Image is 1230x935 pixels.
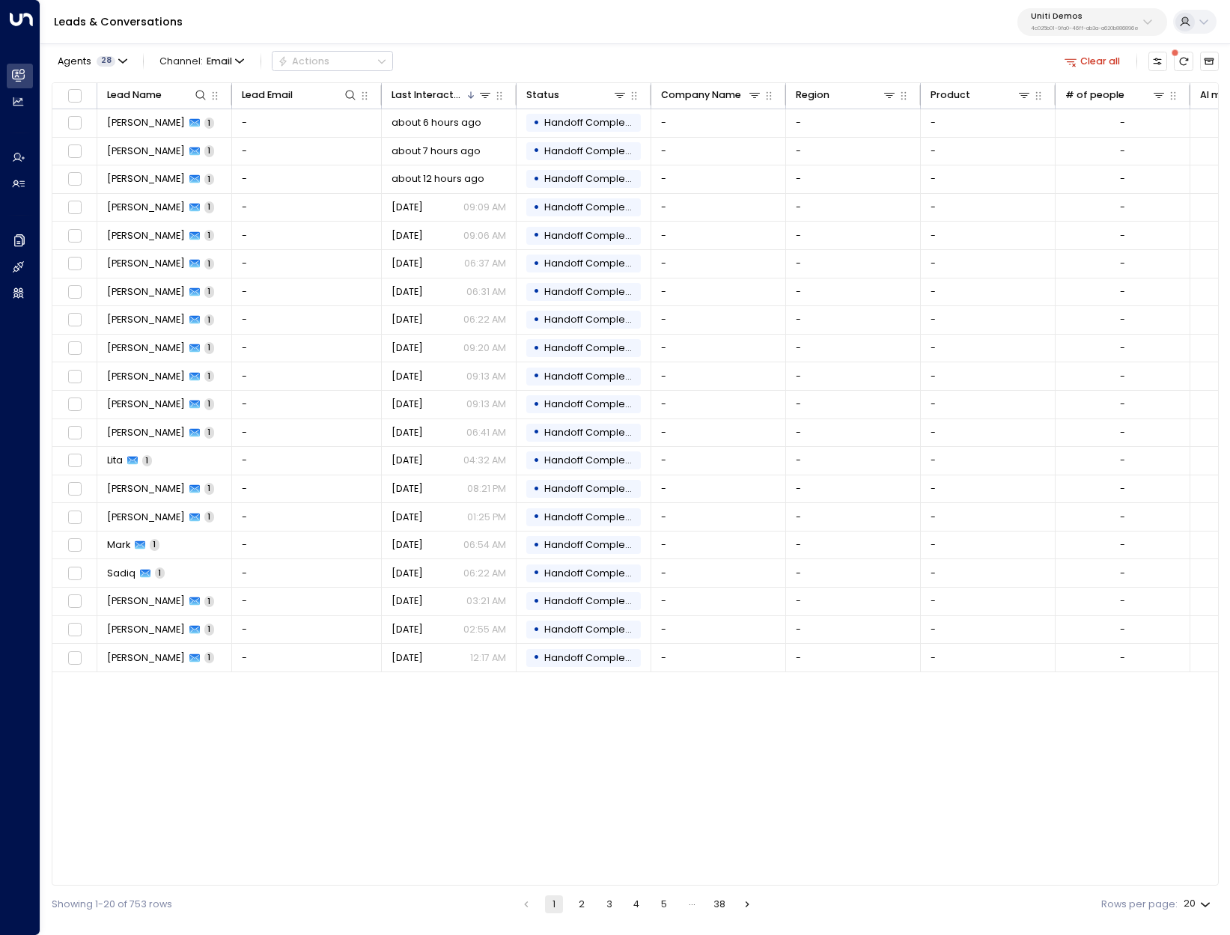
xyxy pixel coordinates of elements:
span: Toggle select row [66,452,83,469]
div: - [1120,144,1125,158]
td: - [786,362,921,390]
td: - [651,250,786,278]
span: Aug 08, 2025 [392,567,423,580]
td: - [651,306,786,334]
div: - [1120,623,1125,636]
span: Toggle select row [66,199,83,216]
span: 1 [204,652,214,663]
td: - [232,194,382,222]
span: Handoff Completed [544,313,642,326]
span: Toggle select row [66,115,83,132]
span: 1 [150,539,159,550]
td: - [786,194,921,222]
td: - [786,335,921,362]
td: - [232,278,382,306]
td: - [232,475,382,503]
span: Yesterday [392,257,423,270]
td: - [786,222,921,249]
span: 1 [204,145,214,156]
span: John Doe [107,594,185,608]
span: Handoff Completed [544,116,642,129]
span: Toggle select row [66,368,83,385]
div: • [533,112,540,135]
td: - [232,335,382,362]
p: 09:13 AM [466,370,506,383]
div: • [533,139,540,162]
div: • [533,618,540,642]
div: Lead Email [242,87,293,103]
div: • [533,478,540,501]
p: 06:22 AM [463,313,506,326]
div: Last Interacted [392,87,466,103]
div: Region [796,87,829,103]
span: Aug 08, 2025 [392,538,423,552]
td: - [232,588,382,615]
div: - [1120,511,1125,524]
div: Showing 1-20 of 753 rows [52,898,172,912]
td: - [786,503,921,531]
td: - [232,362,382,390]
div: - [1120,116,1125,130]
div: Lead Name [107,87,209,103]
button: Customize [1148,52,1167,70]
td: - [651,588,786,615]
span: Mike [107,116,185,130]
span: Aug 08, 2025 [392,482,423,496]
td: - [786,109,921,137]
td: - [232,419,382,447]
span: Toggle select row [66,565,83,582]
div: Lead Email [242,87,359,103]
div: # of people [1065,87,1124,103]
div: Button group with a nested menu [272,51,393,71]
span: Handoff Completed [544,426,642,439]
button: Actions [272,51,393,71]
td: - [921,475,1056,503]
td: - [651,644,786,671]
div: Product [931,87,1032,103]
div: Actions [278,55,329,67]
td: - [651,447,786,475]
div: • [533,421,540,444]
span: Aug 09, 2025 [392,398,423,411]
nav: pagination navigation [517,895,756,913]
button: Uniti Demos4c025b01-9fa0-46ff-ab3a-a620b886896e [1017,8,1167,36]
span: Handoff Completed [544,398,642,410]
span: 1 [204,624,214,635]
td: - [921,362,1056,390]
td: - [232,644,382,671]
div: Last Interacted [392,87,493,103]
p: Uniti Demos [1031,12,1139,21]
div: - [1120,341,1125,355]
td: - [232,503,382,531]
span: Handoff Completed [544,285,642,298]
td: - [921,194,1056,222]
p: 09:20 AM [463,341,506,355]
div: Status [526,87,628,103]
div: • [533,365,540,388]
td: - [921,419,1056,447]
td: - [786,588,921,615]
span: Toggle select row [66,311,83,329]
button: Go to page 3 [600,895,618,913]
span: Handoff Completed [544,623,642,636]
button: Archived Leads [1200,52,1219,70]
div: - [1120,257,1125,270]
div: - [1120,398,1125,411]
td: - [921,250,1056,278]
td: - [232,306,382,334]
div: Company Name [661,87,741,103]
span: Toggle select row [66,649,83,666]
td: - [232,447,382,475]
span: Aug 09, 2025 [392,454,423,467]
div: • [533,308,540,332]
p: 12:17 AM [470,651,506,665]
div: - [1120,594,1125,608]
div: • [533,590,540,613]
div: # of people [1065,87,1167,103]
div: - [1120,426,1125,439]
td: - [786,419,921,447]
div: • [533,252,540,275]
div: - [1120,229,1125,243]
td: - [921,222,1056,249]
td: - [786,532,921,559]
